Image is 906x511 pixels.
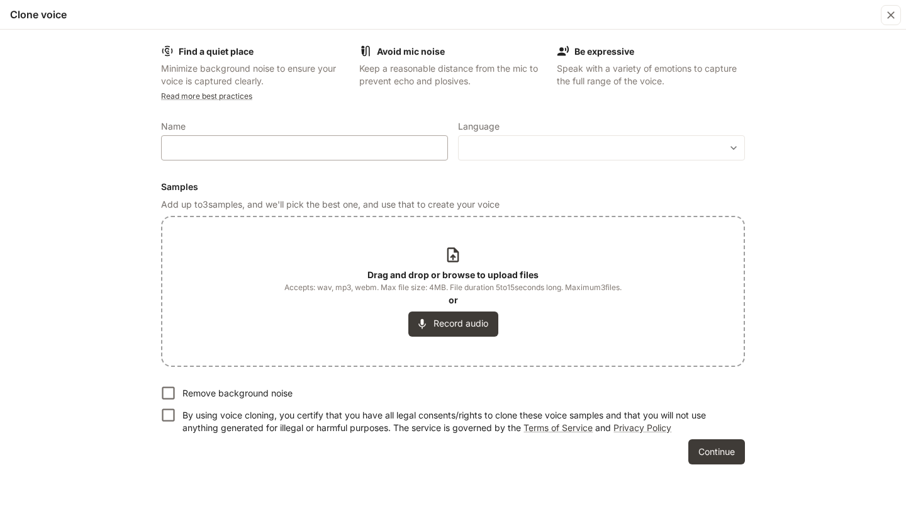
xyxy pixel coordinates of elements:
button: Continue [688,439,745,464]
a: Read more best practices [161,91,252,101]
b: Drag and drop or browse to upload files [367,269,539,280]
h5: Clone voice [10,8,67,21]
p: Language [458,122,500,131]
a: Privacy Policy [613,422,671,433]
p: Speak with a variety of emotions to capture the full range of the voice. [557,62,745,87]
p: Name [161,122,186,131]
button: Record audio [408,312,498,337]
p: Keep a reasonable distance from the mic to prevent echo and plosives. [359,62,547,87]
b: or [449,295,458,305]
b: Find a quiet place [179,46,254,57]
p: Minimize background noise to ensure your voice is captured clearly. [161,62,349,87]
p: Remove background noise [182,387,293,400]
span: Accepts: wav, mp3, webm. Max file size: 4MB. File duration 5 to 15 seconds long. Maximum 3 files. [284,281,622,294]
a: Terms of Service [523,422,593,433]
p: Add up to 3 samples, and we'll pick the best one, and use that to create your voice [161,198,745,211]
h6: Samples [161,181,745,193]
b: Be expressive [574,46,634,57]
div: ​ [459,142,744,154]
b: Avoid mic noise [377,46,445,57]
p: By using voice cloning, you certify that you have all legal consents/rights to clone these voice ... [182,409,735,434]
